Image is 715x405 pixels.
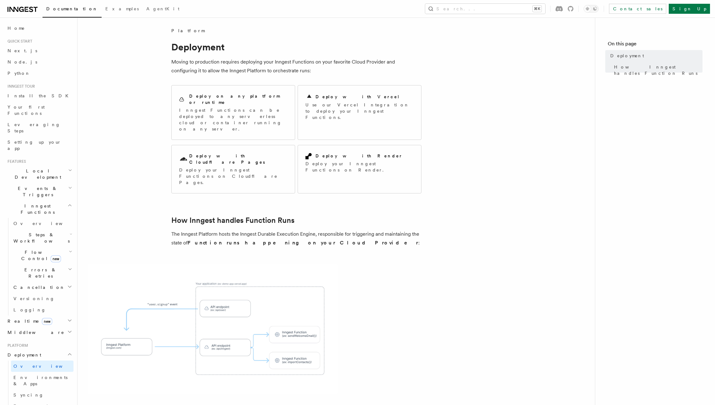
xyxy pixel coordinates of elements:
[51,255,61,262] span: new
[171,58,421,75] p: Moving to production requires deploying your Inngest Functions on your favorite Cloud Provider an...
[533,6,541,12] kbd: ⌘K
[188,240,418,246] strong: Function runs happening on your Cloud Provider
[189,153,287,165] h2: Deploy with Cloudflare Pages
[13,296,55,301] span: Versioning
[179,107,287,132] p: Inngest Functions can be deployed to any serverless cloud or container running on any server.
[614,64,702,76] span: How Inngest handles Function Runs
[5,56,73,68] a: Node.js
[11,264,73,282] button: Errors & Retries
[8,71,30,76] span: Python
[171,41,421,53] h1: Deployment
[5,136,73,154] a: Setting up your app
[298,85,421,140] a: Deploy with VercelUse our Vercel Integration to deploy your Inngest Functions.
[669,4,710,14] a: Sign Up
[298,145,421,193] a: Deploy with RenderDeploy your Inngest Functions on Render.
[5,119,73,136] a: Leveraging Steps
[43,2,102,18] a: Documentation
[11,218,73,229] a: Overview
[5,352,41,358] span: Deployment
[11,247,73,264] button: Flow Controlnew
[584,5,599,13] button: Toggle dark mode
[5,327,73,338] button: Middleware
[11,389,73,401] a: Syncing
[5,168,68,180] span: Local Development
[5,84,35,89] span: Inngest tour
[11,249,69,262] span: Flow Control
[171,145,295,193] a: Deploy with Cloudflare PagesDeploy your Inngest Functions on Cloudflare Pages.
[610,53,644,59] span: Deployment
[171,28,204,34] span: Platform
[11,229,73,247] button: Steps & Workflows
[5,203,68,215] span: Inngest Functions
[5,318,52,324] span: Realtime
[179,155,188,164] svg: Cloudflare
[609,4,666,14] a: Contact sales
[102,2,143,17] a: Examples
[11,372,73,389] a: Environments & Apps
[5,165,73,183] button: Local Development
[305,102,414,120] p: Use our Vercel Integration to deploy your Inngest Functions.
[11,232,70,244] span: Steps & Workflows
[5,315,73,327] button: Realtimenew
[171,85,295,140] a: Deploy on any platform or runtimeInngest Functions can be deployed to any serverless cloud or con...
[13,307,46,312] span: Logging
[425,4,545,14] button: Search...⌘K
[146,6,179,11] span: AgentKit
[5,68,73,79] a: Python
[11,267,68,279] span: Errors & Retries
[608,40,702,50] h4: On this page
[8,25,25,31] span: Home
[5,39,32,44] span: Quick start
[42,318,52,325] span: new
[13,364,78,369] span: Overview
[13,221,78,226] span: Overview
[8,140,61,151] span: Setting up your app
[315,94,400,100] h2: Deploy with Vercel
[8,122,60,133] span: Leveraging Steps
[105,6,139,11] span: Examples
[5,349,73,361] button: Deployment
[11,304,73,315] a: Logging
[5,185,68,198] span: Events & Triggers
[8,105,45,116] span: Your first Functions
[5,183,73,200] button: Events & Triggers
[11,284,65,290] span: Cancellation
[13,375,68,386] span: Environments & Apps
[171,216,295,225] a: How Inngest handles Function Runs
[315,153,403,159] h2: Deploy with Render
[5,23,73,34] a: Home
[13,392,44,397] span: Syncing
[88,264,338,394] img: The Inngest Platform communicates with your deployed Inngest Functions by sending requests to you...
[11,293,73,304] a: Versioning
[5,329,64,336] span: Middleware
[612,61,702,79] a: How Inngest handles Function Runs
[8,59,37,64] span: Node.js
[5,101,73,119] a: Your first Functions
[8,48,37,53] span: Next.js
[46,6,98,11] span: Documentation
[5,159,26,164] span: Features
[189,93,287,105] h2: Deploy on any platform or runtime
[5,90,73,101] a: Install the SDK
[11,282,73,293] button: Cancellation
[179,167,287,186] p: Deploy your Inngest Functions on Cloudflare Pages.
[608,50,702,61] a: Deployment
[5,343,28,348] span: Platform
[11,361,73,372] a: Overview
[5,45,73,56] a: Next.js
[305,161,414,173] p: Deploy your Inngest Functions on Render.
[8,93,72,98] span: Install the SDK
[5,218,73,315] div: Inngest Functions
[5,200,73,218] button: Inngest Functions
[143,2,183,17] a: AgentKit
[171,230,421,247] p: The Inngest Platform hosts the Inngest Durable Execution Engine, responsible for triggering and m...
